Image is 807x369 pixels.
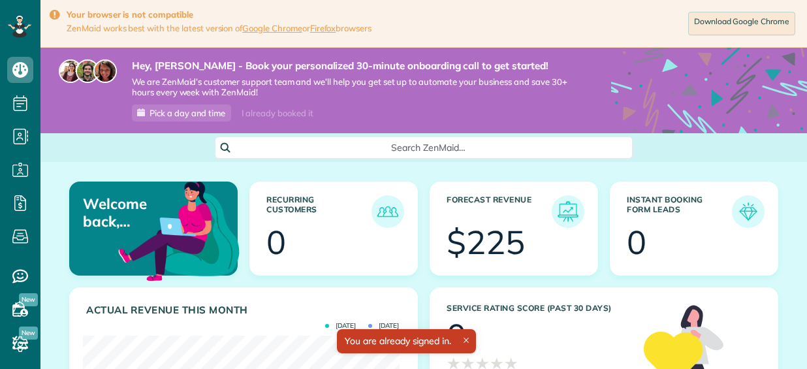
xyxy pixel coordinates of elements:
[67,23,372,34] span: ZenMaid works best with the latest version of or browsers
[83,195,182,230] p: Welcome back, [PERSON_NAME]!
[67,9,372,20] strong: Your browser is not compatible
[627,195,732,228] h3: Instant Booking Form Leads
[368,323,399,329] span: [DATE]
[132,59,572,72] strong: Hey, [PERSON_NAME] - Book your personalized 30-minute onboarding call to get started!
[735,199,761,225] img: icon_form_leads-04211a6a04a5b2264e4ee56bc0799ec3eb69b7e499cbb523a139df1d13a81ae0.png
[59,59,82,83] img: maria-72a9807cf96188c08ef61303f053569d2e2a8a1cde33d635c8a3ac13582a053d.jpg
[688,12,795,35] a: Download Google Chrome
[266,195,372,228] h3: Recurring Customers
[447,304,631,313] h3: Service Rating score (past 30 days)
[242,23,302,33] a: Google Chrome
[86,304,404,316] h3: Actual Revenue this month
[375,199,401,225] img: icon_recurring_customers-cf858462ba22bcd05b5a5880d41d6543d210077de5bb9ebc9590e49fd87d84ed.png
[447,195,552,228] h3: Forecast Revenue
[116,167,242,293] img: dashboard_welcome-42a62b7d889689a78055ac9021e634bf52bae3f8056760290aed330b23ab8690.png
[310,23,336,33] a: Firefox
[555,199,581,225] img: icon_forecast_revenue-8c13a41c7ed35a8dcfafea3cbb826a0462acb37728057bba2d056411b612bbbe.png
[337,329,476,353] div: You are already signed in.
[447,319,466,352] div: 0
[266,226,286,259] div: 0
[93,59,117,83] img: michelle-19f622bdf1676172e81f8f8fba1fb50e276960ebfe0243fe18214015130c80e4.jpg
[132,104,231,121] a: Pick a day and time
[150,108,225,118] span: Pick a day and time
[447,226,525,259] div: $225
[132,76,572,99] span: We are ZenMaid’s customer support team and we’ll help you get set up to automate your business an...
[234,105,321,121] div: I already booked it
[325,323,356,329] span: [DATE]
[627,226,646,259] div: 0
[76,59,99,83] img: jorge-587dff0eeaa6aab1f244e6dc62b8924c3b6ad411094392a53c71c6c4a576187d.jpg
